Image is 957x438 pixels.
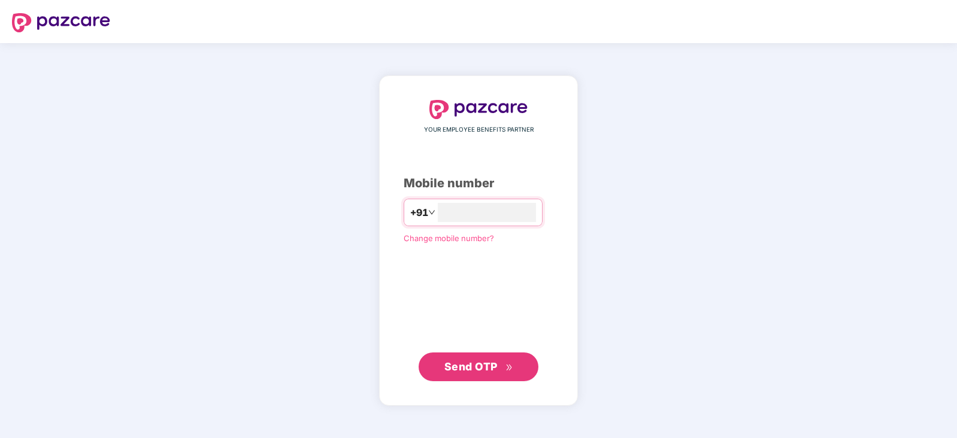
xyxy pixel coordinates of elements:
[404,233,494,243] a: Change mobile number?
[410,205,428,220] span: +91
[404,174,553,193] div: Mobile number
[424,125,534,135] span: YOUR EMPLOYEE BENEFITS PARTNER
[505,364,513,372] span: double-right
[428,209,435,216] span: down
[12,13,110,32] img: logo
[419,352,538,381] button: Send OTPdouble-right
[429,100,528,119] img: logo
[444,360,498,373] span: Send OTP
